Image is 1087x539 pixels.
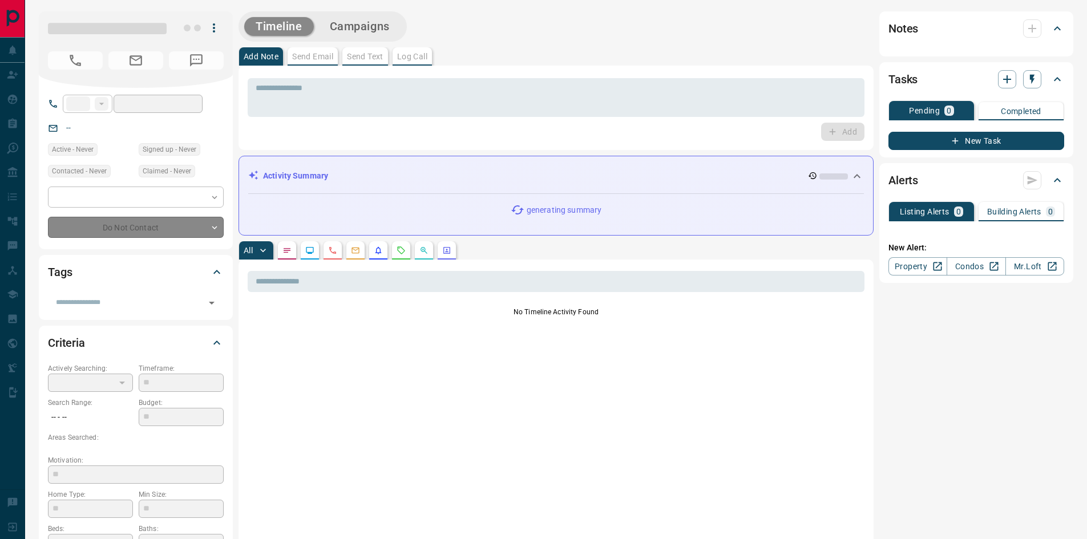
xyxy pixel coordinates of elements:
[248,165,864,187] div: Activity Summary
[139,398,224,408] p: Budget:
[143,144,196,155] span: Signed up - Never
[1048,208,1053,216] p: 0
[888,257,947,275] a: Property
[244,17,314,36] button: Timeline
[987,208,1041,216] p: Building Alerts
[328,246,337,255] svg: Calls
[48,524,133,534] p: Beds:
[1005,257,1064,275] a: Mr.Loft
[48,334,85,352] h2: Criteria
[48,398,133,408] p: Search Range:
[48,263,72,281] h2: Tags
[888,66,1064,93] div: Tasks
[900,208,949,216] p: Listing Alerts
[248,307,864,317] p: No Timeline Activity Found
[956,208,961,216] p: 0
[52,144,94,155] span: Active - Never
[48,408,133,427] p: -- - --
[305,246,314,255] svg: Lead Browsing Activity
[888,15,1064,42] div: Notes
[48,432,224,443] p: Areas Searched:
[108,51,163,70] span: No Email
[318,17,401,36] button: Campaigns
[48,51,103,70] span: No Number
[169,51,224,70] span: No Number
[397,246,406,255] svg: Requests
[244,52,278,60] p: Add Note
[888,167,1064,194] div: Alerts
[139,489,224,500] p: Min Size:
[419,246,429,255] svg: Opportunities
[48,329,224,356] div: Criteria
[48,455,224,465] p: Motivation:
[143,165,191,177] span: Claimed - Never
[1001,107,1041,115] p: Completed
[888,19,918,38] h2: Notes
[442,246,451,255] svg: Agent Actions
[351,246,360,255] svg: Emails
[374,246,383,255] svg: Listing Alerts
[909,107,940,115] p: Pending
[947,257,1005,275] a: Condos
[263,170,328,182] p: Activity Summary
[244,246,253,254] p: All
[947,107,951,115] p: 0
[527,204,601,216] p: generating summary
[888,171,918,189] h2: Alerts
[139,363,224,374] p: Timeframe:
[888,132,1064,150] button: New Task
[48,258,224,286] div: Tags
[52,165,107,177] span: Contacted - Never
[139,524,224,534] p: Baths:
[48,489,133,500] p: Home Type:
[48,363,133,374] p: Actively Searching:
[204,295,220,311] button: Open
[66,123,71,132] a: --
[888,242,1064,254] p: New Alert:
[888,70,918,88] h2: Tasks
[48,217,224,238] div: Do Not Contact
[282,246,292,255] svg: Notes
